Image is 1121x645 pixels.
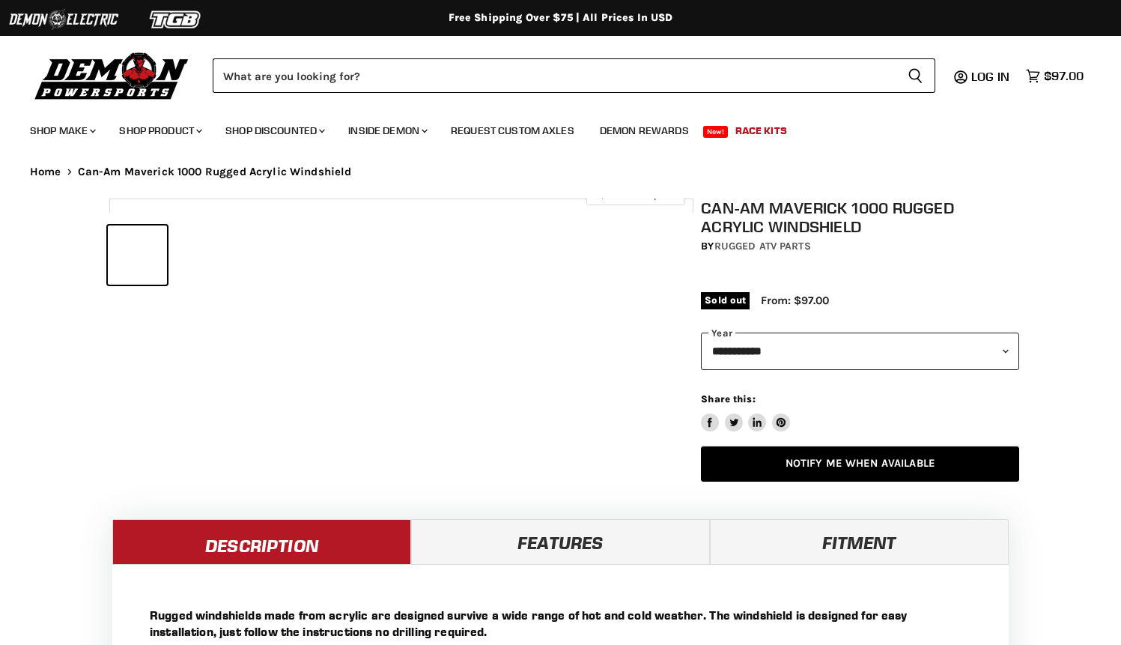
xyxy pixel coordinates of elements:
form: Product [213,58,935,93]
span: Sold out [701,292,750,309]
a: Rugged ATV Parts [714,240,811,252]
span: $97.00 [1044,69,1084,83]
a: Fitment [710,519,1009,564]
span: Can-Am Maverick 1000 Rugged Acrylic Windshield [78,166,352,178]
h1: Can-Am Maverick 1000 Rugged Acrylic Windshield [701,199,1019,236]
a: Home [30,166,61,178]
a: Log in [964,70,1018,83]
div: by [701,238,1019,255]
span: From: $97.00 [761,294,829,307]
button: IMAGE thumbnail [108,225,167,285]
a: Notify Me When Available [701,446,1019,482]
a: Race Kits [724,115,798,146]
span: Log in [971,69,1009,84]
select: year [701,333,1019,369]
a: Features [411,519,710,564]
a: Description [112,519,411,564]
p: Rugged windshields made from acrylic are designed survive a wide range of hot and cold weather. T... [150,607,971,640]
a: Shop Discounted [214,115,334,146]
a: Request Custom Axles [440,115,586,146]
span: Click to expand [594,189,677,200]
aside: Share this: [701,393,790,432]
a: Demon Rewards [589,115,700,146]
a: Shop Product [108,115,211,146]
span: New! [703,126,729,138]
img: Demon Powersports [30,49,194,102]
button: Search [896,58,935,93]
span: Share this: [701,393,755,405]
a: $97.00 [1018,65,1091,87]
img: Demon Electric Logo 2 [7,5,120,34]
input: Search [213,58,896,93]
a: Shop Make [19,115,105,146]
a: Inside Demon [337,115,437,146]
img: TGB Logo 2 [120,5,232,34]
ul: Main menu [19,109,1080,146]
